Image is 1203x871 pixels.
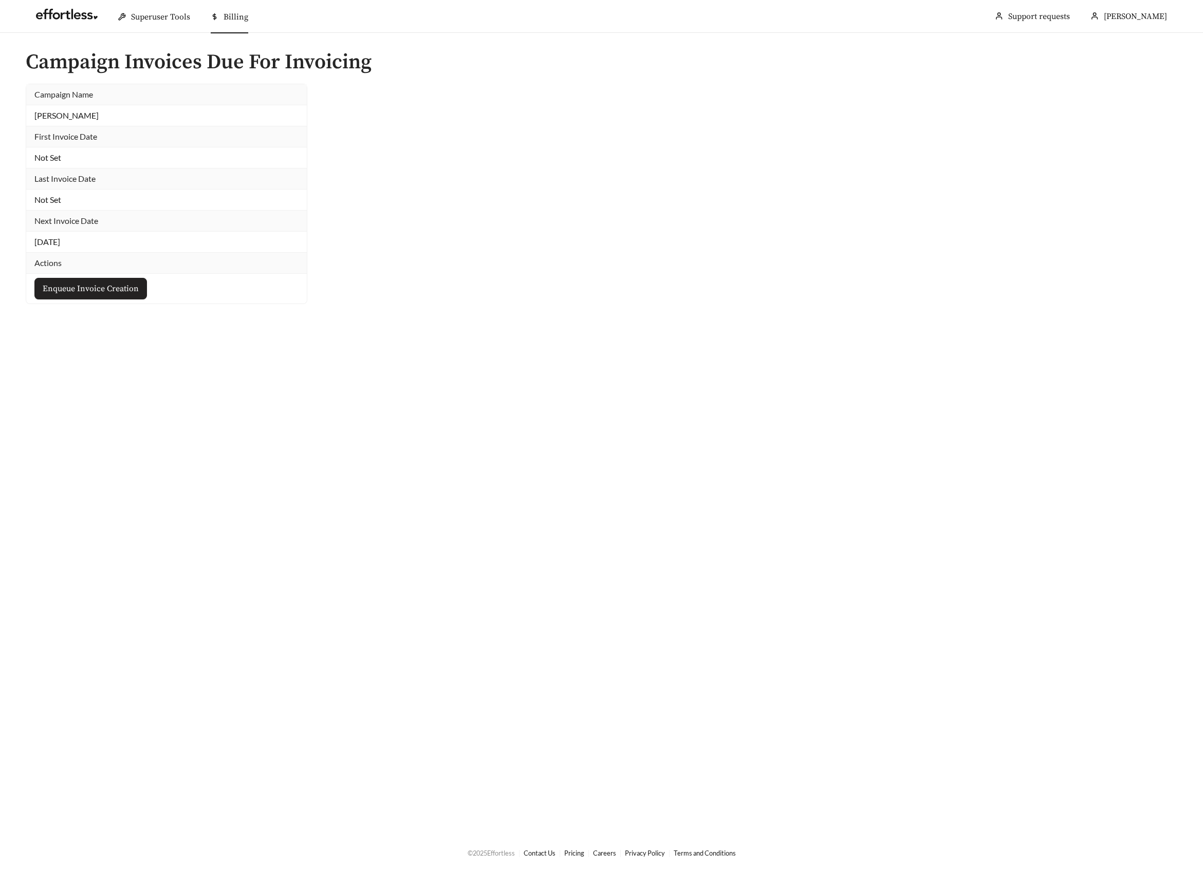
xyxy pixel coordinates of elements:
button: Enqueue Invoice Creation [34,278,147,299]
span: [DATE] [34,237,60,247]
span: Actions [34,258,62,268]
span: © 2025 Effortless [468,849,515,857]
span: Billing [224,12,248,22]
span: First Invoice Date [34,131,97,141]
a: [PERSON_NAME] [34,110,99,120]
a: Terms and Conditions [674,849,736,857]
span: Campaign Name [34,89,93,99]
span: Last Invoice Date [34,174,96,183]
a: Support requests [1008,11,1070,22]
span: Not Set [34,153,61,162]
a: Pricing [564,849,584,857]
h2: Campaign Invoices Due For Invoicing [26,51,1177,73]
a: Contact Us [524,849,556,857]
a: Privacy Policy [625,849,665,857]
span: Next Invoice Date [34,216,98,225]
span: Enqueue Invoice Creation [43,282,139,295]
span: [PERSON_NAME] [1104,11,1167,22]
span: Not Set [34,195,61,204]
a: Careers [593,849,616,857]
span: Superuser Tools [131,12,190,22]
